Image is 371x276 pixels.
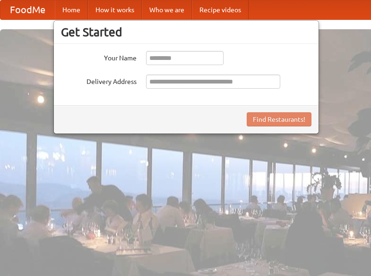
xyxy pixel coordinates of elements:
[0,0,55,19] a: FoodMe
[192,0,249,19] a: Recipe videos
[88,0,142,19] a: How it works
[61,75,137,86] label: Delivery Address
[247,112,311,126] button: Find Restaurants!
[61,51,137,63] label: Your Name
[55,0,88,19] a: Home
[61,25,311,39] h3: Get Started
[142,0,192,19] a: Who we are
